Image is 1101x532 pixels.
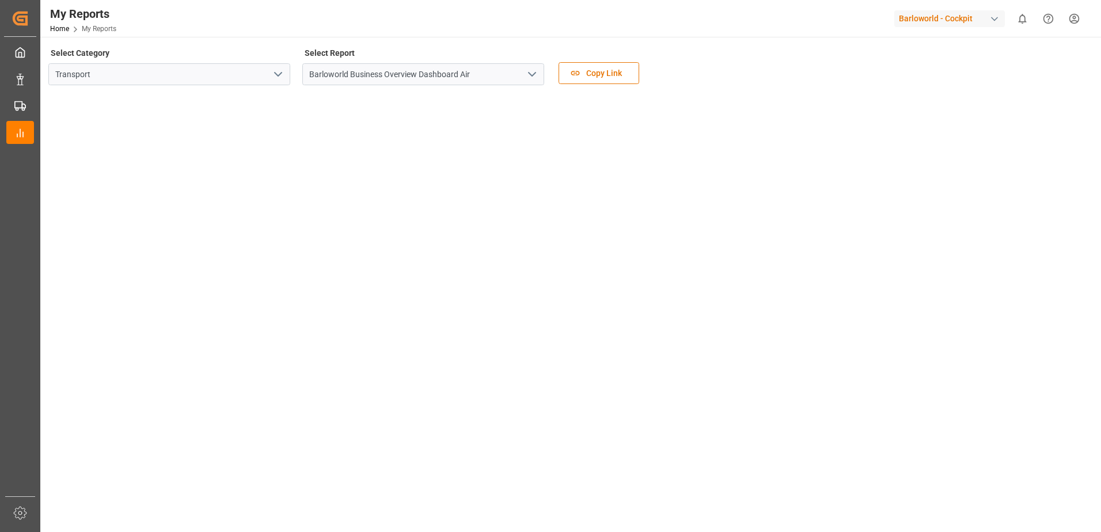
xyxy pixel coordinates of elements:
[894,7,1009,29] button: Barloworld - Cockpit
[50,25,69,33] a: Home
[50,5,116,22] div: My Reports
[523,66,540,83] button: open menu
[302,45,356,61] label: Select Report
[580,67,628,79] span: Copy Link
[1009,6,1035,32] button: show 0 new notifications
[48,45,111,61] label: Select Category
[559,62,639,84] button: Copy Link
[48,63,290,85] input: Type to search/select
[269,66,286,83] button: open menu
[894,10,1005,27] div: Barloworld - Cockpit
[302,63,544,85] input: Type to search/select
[1035,6,1061,32] button: Help Center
